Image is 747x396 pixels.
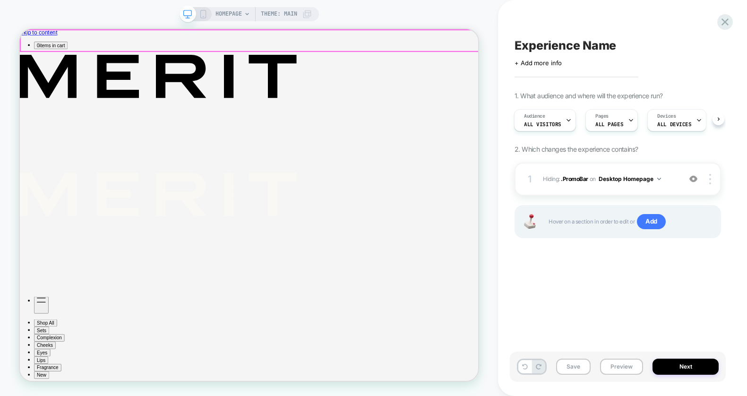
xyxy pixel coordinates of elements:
button: 0items in cart [19,17,64,26]
button: Save [556,359,591,375]
button: Next [653,359,719,375]
img: close [709,174,711,184]
span: 0 [23,18,60,25]
span: Add [637,214,666,229]
span: All Visitors [524,121,561,128]
div: 1 [525,171,534,188]
span: on [590,174,596,184]
span: ALL DEVICES [657,121,691,128]
span: 1. What audience and where will the experience run? [515,92,662,100]
span: .PromoBar [561,175,588,182]
span: Devices [657,113,676,120]
img: crossed eye [689,175,697,183]
span: Shop All [23,388,46,395]
img: Joystick [520,214,539,229]
span: Audience [524,113,545,120]
button: Show Mobile Menu [19,356,38,379]
span: Hover on a section in order to edit or [549,214,711,229]
span: Experience Name [515,39,616,52]
span: + Add more info [515,60,562,67]
span: Pages [595,113,609,120]
span: HOMEPAGE [215,7,242,21]
img: down arrow [657,178,661,180]
span: Theme: MAIN [261,7,297,21]
span: 2. Which changes the experience contains? [515,145,638,153]
span: Hiding : [543,173,676,185]
span: ALL PAGES [595,121,623,128]
button: Desktop Homepage [599,173,661,185]
span: items in cart [26,18,60,25]
button: Preview [600,359,643,375]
